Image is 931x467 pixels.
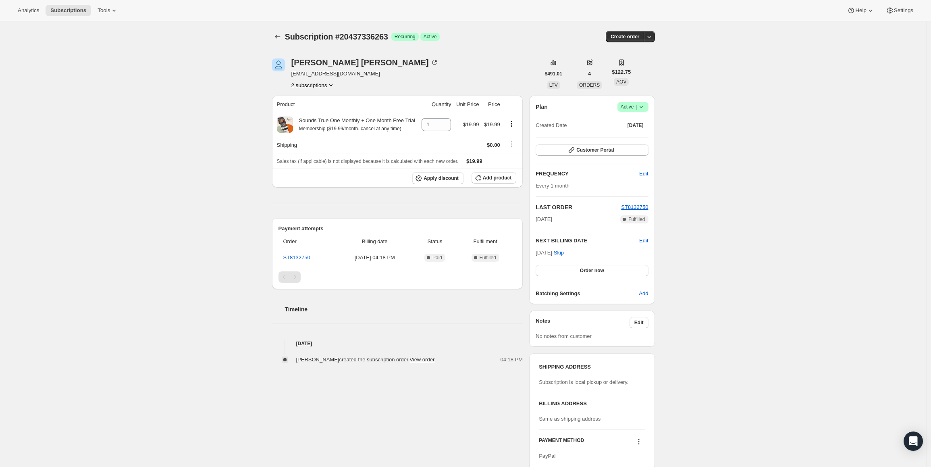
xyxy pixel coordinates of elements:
span: [DATE] [628,122,644,129]
small: Membership ($19.99/month. cancel at any time) [299,126,401,131]
button: Tools [93,5,123,16]
button: Apply discount [412,172,463,184]
span: Status [416,238,454,246]
h6: Batching Settings [536,290,639,298]
h2: LAST ORDER [536,203,621,211]
span: Help [855,7,866,14]
nav: Pagination [278,271,517,283]
a: ST8132750 [283,254,310,261]
button: Edit [639,237,648,245]
span: Add product [483,175,511,181]
span: [DATE] · [536,250,564,256]
span: Fulfilled [628,216,645,223]
span: Edit [639,170,648,178]
span: $19.99 [463,121,479,127]
span: Fulfilled [480,254,496,261]
button: Customer Portal [536,144,648,156]
h2: NEXT BILLING DATE [536,237,639,245]
span: $491.01 [545,71,562,77]
span: AOV [616,79,626,85]
th: Price [481,96,502,113]
th: Shipping [272,136,419,154]
h2: Plan [536,103,548,111]
img: product img [277,117,293,133]
span: $0.00 [487,142,500,148]
div: Sounds True One Monthly + One Month Free Trial [293,117,416,133]
span: Analytics [18,7,39,14]
span: No notes from customer [536,333,592,339]
span: $19.99 [484,121,500,127]
span: LTV [549,82,558,88]
button: [DATE] [623,120,648,131]
span: Settings [894,7,913,14]
span: Customer Portal [576,147,614,153]
span: Skip [554,249,564,257]
h4: [DATE] [272,340,523,348]
h3: SHIPPING ADDRESS [539,363,645,371]
button: Settings [881,5,918,16]
button: Product actions [291,81,335,89]
h3: BILLING ADDRESS [539,400,645,408]
span: Diane Magliaro [272,58,285,71]
button: Create order [606,31,644,42]
th: Quantity [419,96,454,113]
span: Every 1 month [536,183,569,189]
button: Analytics [13,5,44,16]
span: Sales tax (if applicable) is not displayed because it is calculated with each new order. [277,158,459,164]
span: [PERSON_NAME] created the subscription order. [296,357,435,363]
span: Same as shipping address [539,416,601,422]
button: $491.01 [540,68,567,79]
button: 4 [583,68,596,79]
span: Fulfillment [459,238,511,246]
h3: Notes [536,317,630,328]
h2: Payment attempts [278,225,517,233]
span: Paid [432,254,442,261]
span: Tools [98,7,110,14]
span: $122.75 [612,68,631,76]
button: Add product [472,172,516,183]
h2: FREQUENCY [536,170,639,178]
div: Open Intercom Messenger [904,432,923,451]
button: Help [842,5,879,16]
a: ST8132750 [621,204,648,210]
button: Subscriptions [46,5,91,16]
span: PayPal [539,453,555,459]
button: Add [634,287,653,300]
span: [EMAIL_ADDRESS][DOMAIN_NAME] [291,70,438,78]
span: [DATE] · 04:18 PM [339,254,411,262]
span: Subscription #20437336263 [285,32,388,41]
span: 4 [588,71,591,77]
h2: Timeline [285,305,523,313]
span: Active [424,33,437,40]
th: Unit Price [453,96,481,113]
button: Edit [634,167,653,180]
span: | [636,104,637,110]
span: Billing date [339,238,411,246]
a: View order [409,357,434,363]
span: Apply discount [424,175,459,181]
button: Subscriptions [272,31,283,42]
span: Add [639,290,648,298]
button: Product actions [505,119,518,128]
span: Subscription is local pickup or delivery. [539,379,628,385]
div: [PERSON_NAME] [PERSON_NAME] [291,58,438,67]
button: Edit [630,317,648,328]
span: $19.99 [466,158,482,164]
span: 04:18 PM [501,356,523,364]
button: ST8132750 [621,203,648,211]
button: Skip [549,246,569,259]
span: Recurring [395,33,416,40]
span: Order now [580,267,604,274]
span: Subscriptions [50,7,86,14]
span: Create order [611,33,639,40]
button: Order now [536,265,648,276]
span: Active [621,103,645,111]
th: Product [272,96,419,113]
span: Edit [634,319,644,326]
h3: PAYMENT METHOD [539,437,584,448]
th: Order [278,233,337,250]
span: ORDERS [579,82,600,88]
span: [DATE] [536,215,552,223]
